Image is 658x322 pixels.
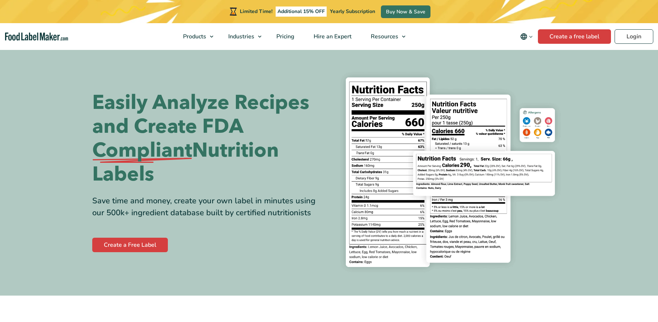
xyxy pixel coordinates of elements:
[538,29,611,44] a: Create a free label
[174,23,217,50] a: Products
[330,8,375,15] span: Yearly Subscription
[276,7,327,17] span: Additional 15% OFF
[267,23,302,50] a: Pricing
[92,238,168,252] a: Create a Free Label
[92,195,324,219] div: Save time and money, create your own label in minutes using our 500k+ ingredient database built b...
[311,33,352,41] span: Hire an Expert
[515,29,538,44] button: Change language
[5,33,68,41] a: Food Label Maker homepage
[304,23,360,50] a: Hire an Expert
[615,29,653,44] a: Login
[92,91,324,186] h1: Easily Analyze Recipes and Create FDA Nutrition Labels
[240,8,272,15] span: Limited Time!
[92,139,192,162] span: Compliant
[361,23,409,50] a: Resources
[381,5,430,18] a: Buy Now & Save
[274,33,295,41] span: Pricing
[219,23,265,50] a: Industries
[226,33,255,41] span: Industries
[369,33,399,41] span: Resources
[181,33,207,41] span: Products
